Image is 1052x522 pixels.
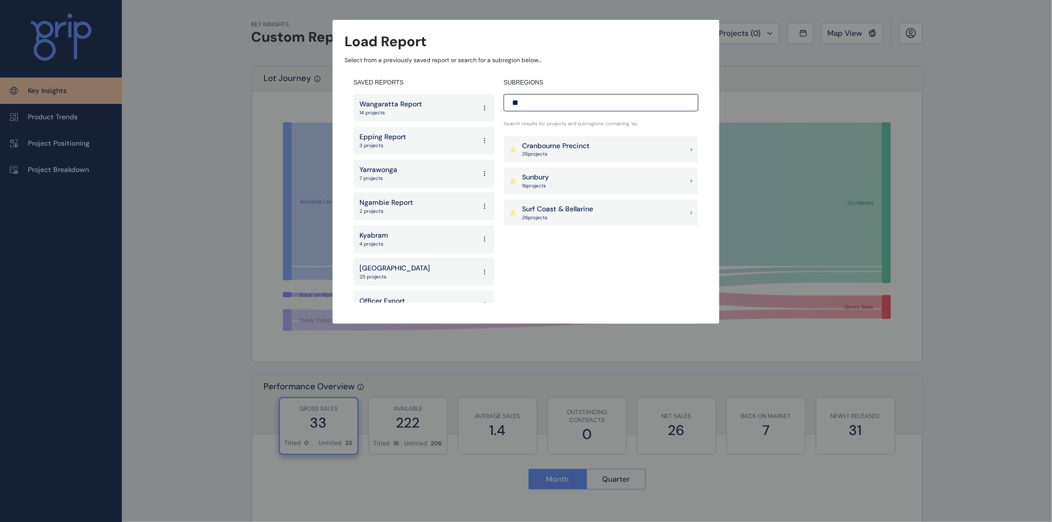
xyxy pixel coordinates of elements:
[359,208,413,215] p: 2 projects
[359,273,430,280] p: 25 projects
[522,151,590,158] p: 35 project s
[359,142,406,149] p: 3 projects
[522,173,549,182] p: Sunbury
[345,32,427,51] h3: Load Report
[522,204,593,214] p: Surf Coast & Bellarine
[359,175,397,182] p: 7 projects
[359,241,388,248] p: 4 projects
[504,120,699,127] p: Search results for projects and subregions containing ' su '
[522,141,590,151] p: Cranbourne Precinct
[359,132,406,142] p: Epping Report
[353,79,495,87] h4: SAVED REPORTS
[359,165,397,175] p: Yarrawonga
[522,182,549,189] p: 16 project s
[359,99,422,109] p: Wangaratta Report
[359,263,430,273] p: [GEOGRAPHIC_DATA]
[359,296,405,306] p: Officer Export
[359,198,413,208] p: Ngambie Report
[359,231,388,241] p: Kyabram
[504,79,699,87] h4: SUBREGIONS
[359,109,422,116] p: 14 projects
[345,56,707,65] p: Select from a previously saved report or search for a subregion below...
[522,214,593,221] p: 26 project s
